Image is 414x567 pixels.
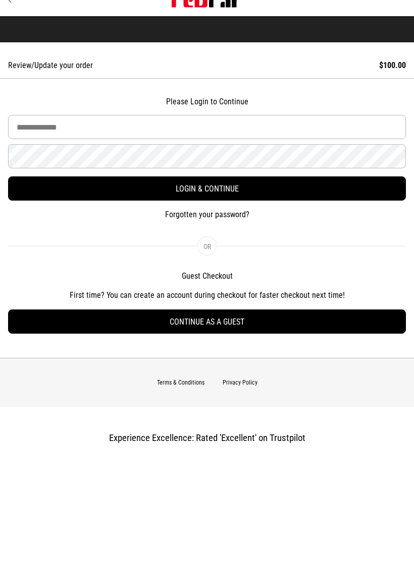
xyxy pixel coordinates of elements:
[8,289,406,301] p: First time? You can create an account during checkout for faster checkout next time!
[223,379,257,386] a: Privacy Policy
[8,144,406,168] input: Password
[8,432,406,444] h3: Experience Excellence: Rated 'Excellent' on Trustpilot
[8,309,406,334] button: Continue as a guest
[8,209,406,221] button: Forgotten your password?
[131,24,283,34] iframe: Customer reviews powered by Trustpilot
[379,60,406,70] div: $100.00
[8,176,406,201] button: Login & Continue
[157,379,204,386] a: Terms & Conditions
[8,115,406,139] input: Email Address
[8,271,406,281] h2: Guest Checkout
[8,97,406,107] h2: Please Login to Continue
[8,60,93,70] div: Review/Update your order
